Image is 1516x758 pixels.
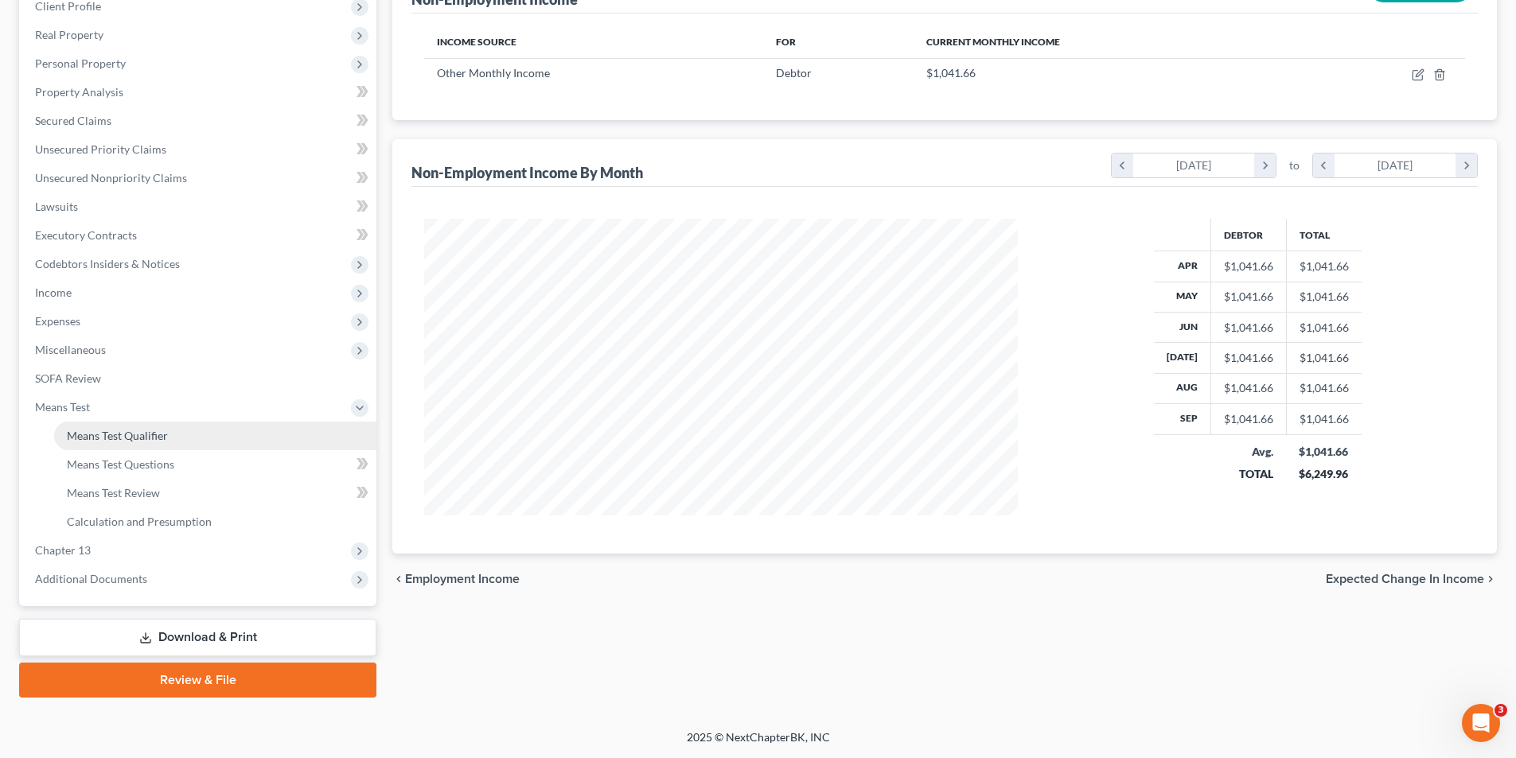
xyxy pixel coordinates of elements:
td: $1,041.66 [1286,312,1362,342]
th: Sep [1154,404,1211,434]
span: Unsecured Priority Claims [35,142,166,156]
div: TOTAL [1223,466,1273,482]
td: $1,041.66 [1286,373,1362,403]
i: chevron_left [392,573,405,585]
div: [DATE] [1335,154,1456,177]
div: Non-Employment Income By Month [411,163,643,182]
div: $1,041.66 [1224,380,1273,396]
th: Debtor [1210,219,1286,251]
a: Executory Contracts [22,221,376,250]
div: 2025 © NextChapterBK, INC [305,729,1212,758]
span: Executory Contracts [35,228,137,242]
span: $1,041.66 [926,66,976,80]
span: Unsecured Nonpriority Claims [35,171,187,185]
div: $1,041.66 [1224,411,1273,427]
span: Employment Income [405,573,520,585]
span: Current Monthly Income [926,36,1060,48]
span: Property Analysis [35,85,123,99]
span: Debtor [776,66,812,80]
i: chevron_left [1313,154,1335,177]
span: Other Monthly Income [437,66,550,80]
a: Unsecured Priority Claims [22,135,376,164]
span: Income [35,286,72,299]
div: $1,041.66 [1224,350,1273,366]
a: SOFA Review [22,364,376,393]
i: chevron_right [1484,573,1497,585]
div: $1,041.66 [1224,258,1273,274]
th: May [1154,282,1211,312]
span: Chapter 13 [35,543,91,557]
span: Calculation and Presumption [67,515,212,528]
i: chevron_right [1456,154,1477,177]
span: 3 [1495,704,1507,717]
button: Expected Change in Income chevron_right [1326,573,1497,585]
div: $1,041.66 [1224,320,1273,336]
th: Total [1286,219,1362,251]
span: Personal Property [35,56,126,70]
span: Income Source [437,36,516,48]
span: SOFA Review [35,371,101,385]
span: Additional Documents [35,572,147,585]
a: Property Analysis [22,78,376,107]
span: Expected Change in Income [1326,573,1484,585]
span: Expenses [35,314,80,328]
span: Miscellaneous [35,343,106,356]
i: chevron_left [1112,154,1133,177]
th: Jun [1154,312,1211,342]
span: Means Test Review [67,486,160,500]
span: to [1289,157,1300,173]
div: [DATE] [1133,154,1255,177]
span: Real Property [35,28,103,41]
td: $1,041.66 [1286,343,1362,373]
a: Means Test Questions [54,450,376,479]
th: [DATE] [1154,343,1211,373]
span: Means Test [35,400,90,414]
div: $1,041.66 [1299,444,1349,460]
iframe: Intercom live chat [1462,704,1500,742]
div: Avg. [1223,444,1273,460]
span: Codebtors Insiders & Notices [35,257,180,270]
a: Lawsuits [22,192,376,221]
a: Means Test Qualifier [54,422,376,450]
div: $1,041.66 [1224,289,1273,305]
td: $1,041.66 [1286,404,1362,434]
td: $1,041.66 [1286,251,1362,282]
i: chevron_right [1254,154,1276,177]
div: $6,249.96 [1299,466,1349,482]
a: Review & File [19,663,376,698]
span: Means Test Questions [67,457,174,471]
a: Means Test Review [54,479,376,507]
span: Secured Claims [35,114,111,127]
span: For [776,36,796,48]
a: Calculation and Presumption [54,507,376,536]
span: Means Test Qualifier [67,429,168,442]
th: Aug [1154,373,1211,403]
span: Lawsuits [35,200,78,213]
a: Secured Claims [22,107,376,135]
button: chevron_left Employment Income [392,573,520,585]
th: Apr [1154,251,1211,282]
td: $1,041.66 [1286,282,1362,312]
a: Download & Print [19,619,376,656]
a: Unsecured Nonpriority Claims [22,164,376,192]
